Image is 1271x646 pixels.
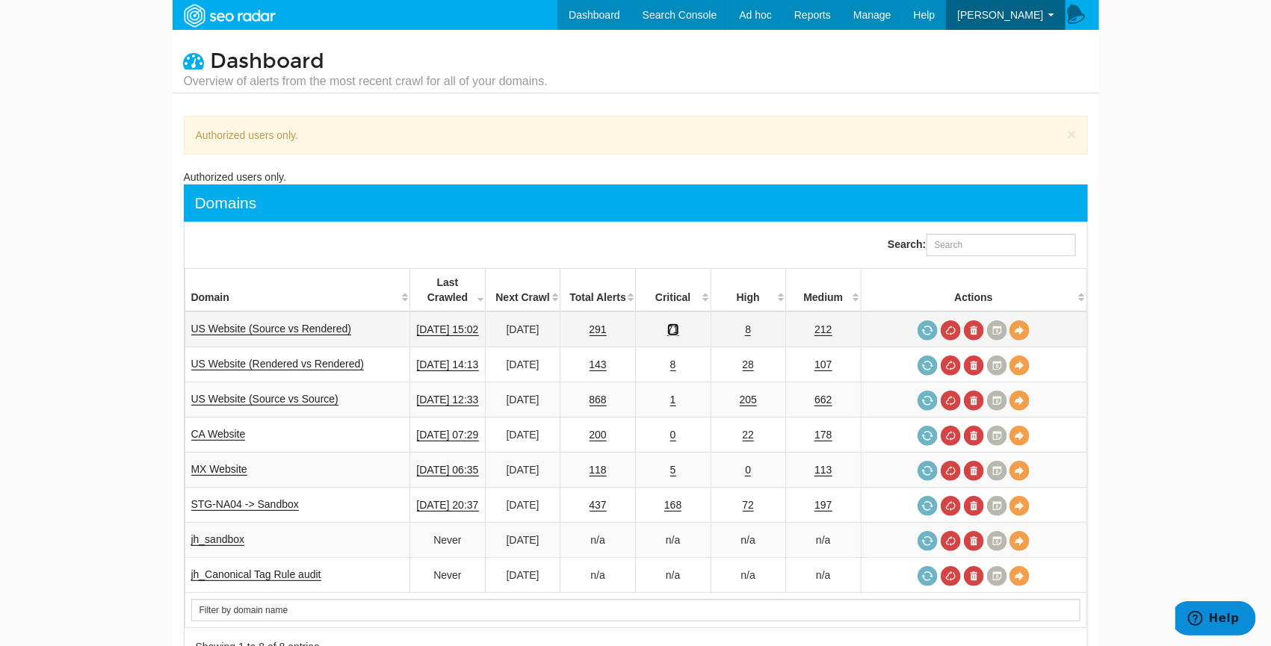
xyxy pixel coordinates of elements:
[485,453,560,488] td: [DATE]
[941,566,961,586] a: Cancel in-progress audit
[814,323,832,336] a: 212
[485,382,560,417] td: [DATE]
[743,358,755,371] a: 28
[786,523,862,558] td: n/a
[670,394,676,406] a: 1
[485,417,560,453] td: [DATE]
[918,566,938,586] span: Request a crawl
[184,170,1088,184] div: Authorized users only.
[740,394,757,406] a: 205
[1009,391,1030,411] a: View Domain Overview
[743,429,755,441] a: 22
[941,320,961,341] a: Cancel in-progress audit
[410,523,486,558] td: Never
[635,269,711,312] th: Critical: activate to sort column descending
[1009,531,1030,551] a: View Domain Overview
[918,391,938,411] a: Request a crawl
[670,464,676,476] a: 5
[987,566,1007,586] a: Crawl History
[417,358,479,371] a: [DATE] 14:13
[814,499,832,512] a: 197
[814,429,832,441] a: 178
[814,394,832,406] a: 662
[590,429,607,441] a: 200
[739,9,772,21] span: Ad hoc
[485,558,560,593] td: [DATE]
[417,323,479,336] a: [DATE] 15:02
[191,568,321,581] a: jh_Canonical Tag Rule audit
[918,531,938,551] a: Request a crawl
[814,358,832,371] a: 107
[670,358,676,371] a: 8
[927,234,1076,256] input: Search:
[987,355,1007,376] a: Crawl History
[184,116,1088,155] div: Authorized users only.
[191,533,245,546] a: jh_sandbox
[485,347,560,382] td: [DATE]
[590,358,607,371] a: 143
[1009,355,1030,376] a: View Domain Overview
[667,323,679,336] a: 71
[417,429,479,441] a: [DATE] 07:29
[941,355,961,376] a: Cancel in-progress audit
[191,358,365,370] a: US Website (Rendered vs Rendered)
[918,461,938,481] a: Request a crawl
[643,9,717,21] span: Search Console
[590,394,607,406] a: 868
[560,523,636,558] td: n/a
[964,391,984,411] a: Delete most recent audit
[191,393,338,406] a: US Website (Source vs Source)
[485,488,560,523] td: [DATE]
[635,523,711,558] td: n/a
[745,464,751,476] a: 0
[964,566,984,586] a: Delete most recent audit
[918,496,938,516] span: Request a crawl
[1009,320,1030,341] a: View Domain Overview
[485,311,560,347] td: [DATE]
[670,429,676,441] a: 0
[191,599,1080,621] input: Search
[410,269,486,312] th: Last Crawled: activate to sort column ascending
[485,523,560,558] td: [DATE]
[987,426,1007,446] a: Crawl History
[964,461,984,481] a: Delete most recent audit
[1009,461,1030,481] a: View Domain Overview
[485,269,560,312] th: Next Crawl: activate to sort column descending
[745,323,751,336] a: 8
[941,496,961,516] a: Cancel in-progress audit
[964,320,984,341] a: Delete most recent audit
[1175,601,1256,639] iframe: Opens a widget where you can find more information
[191,428,246,441] a: CA Website
[1009,496,1030,516] a: View Domain Overview
[853,9,891,21] span: Manage
[964,355,984,376] a: Delete most recent audit
[814,464,832,476] a: 113
[987,461,1007,481] a: Crawl History
[957,9,1043,21] span: [PERSON_NAME]
[861,269,1086,312] th: Actions: activate to sort column ascending
[191,463,247,476] a: MX Website
[941,426,961,446] a: Cancel in-progress audit
[184,73,548,90] small: Overview of alerts from the most recent crawl for all of your domains.
[941,531,961,551] a: Cancel in-progress audit
[590,499,607,512] a: 437
[918,426,938,446] a: Request a crawl
[417,394,479,406] a: [DATE] 12:33
[914,9,936,21] span: Help
[195,192,257,214] div: Domains
[941,461,961,481] a: Cancel in-progress audit
[184,50,205,71] i: 
[664,499,681,512] a: 168
[1009,426,1030,446] a: View Domain Overview
[410,558,486,593] td: Never
[211,49,325,74] span: Dashboard
[590,464,607,476] a: 118
[711,558,786,593] td: n/a
[794,9,831,21] span: Reports
[590,323,607,336] a: 291
[560,558,636,593] td: n/a
[711,269,786,312] th: High: activate to sort column descending
[1067,126,1076,142] button: ×
[987,320,1007,341] a: Crawl History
